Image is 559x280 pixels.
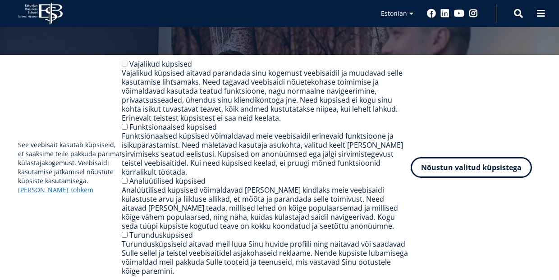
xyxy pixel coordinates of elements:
a: [PERSON_NAME] rohkem [18,185,93,194]
div: Turundusküpsiseid aitavad meil luua Sinu huvide profiili ning näitavad või saadavad Sulle sellel ... [122,239,411,275]
label: Vajalikud küpsised [129,59,192,69]
div: Funktsionaalsed küpsised võimaldavad meie veebisaidil erinevaid funktsioone ja isikupärastamist. ... [122,131,411,176]
a: Linkedin [440,9,449,18]
div: Vajalikud küpsised aitavad parandada sinu kogemust veebisaidil ja muudavad selle kasutamise lihts... [122,68,411,122]
a: Youtube [454,9,464,18]
label: Analüütilised küpsised [129,176,206,186]
p: See veebisait kasutab küpsiseid, et saaksime teile pakkuda parimat külastajakogemust. Veebisaidi ... [18,140,122,194]
label: Funktsionaalsed küpsised [129,122,217,132]
a: Facebook [427,9,436,18]
a: Instagram [469,9,478,18]
button: Nõustun valitud küpsistega [411,157,532,178]
label: Turundusküpsised [129,230,193,240]
div: Analüütilised küpsised võimaldavad [PERSON_NAME] kindlaks meie veebisaidi külastuste arvu ja liik... [122,185,411,230]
